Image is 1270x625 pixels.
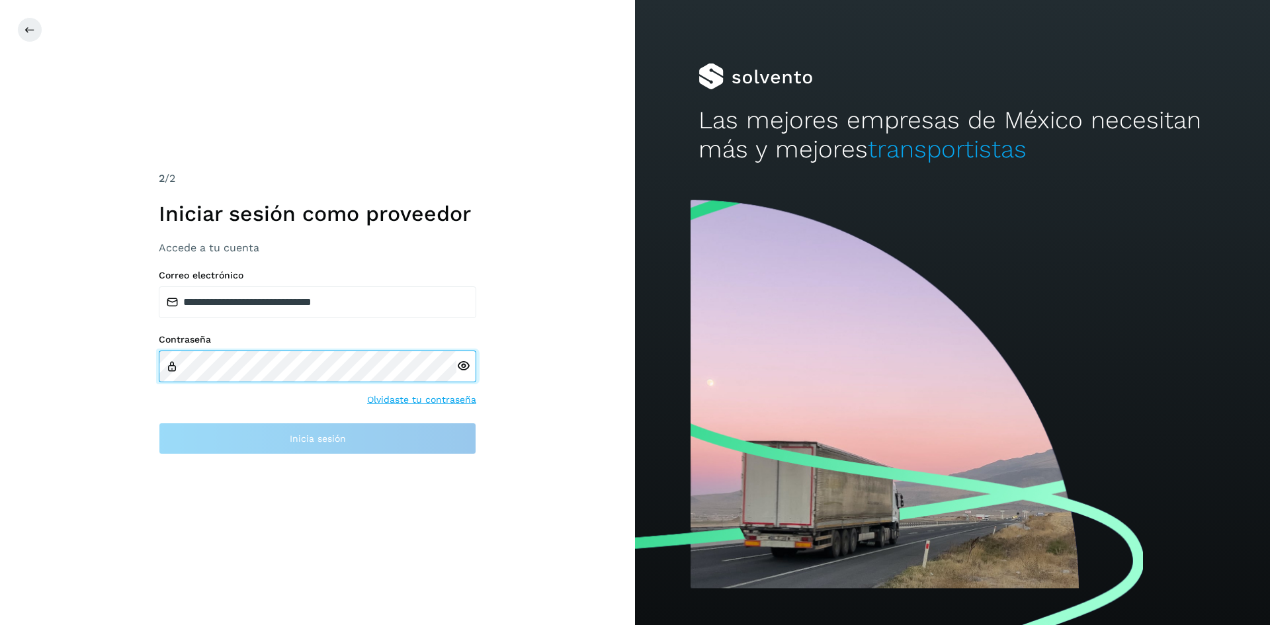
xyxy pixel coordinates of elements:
[868,135,1027,163] span: transportistas
[159,172,165,185] span: 2
[159,270,476,281] label: Correo electrónico
[698,106,1206,165] h2: Las mejores empresas de México necesitan más y mejores
[290,434,346,443] span: Inicia sesión
[159,423,476,454] button: Inicia sesión
[159,334,476,345] label: Contraseña
[159,201,476,226] h1: Iniciar sesión como proveedor
[367,393,476,407] a: Olvidaste tu contraseña
[159,171,476,187] div: /2
[159,241,476,254] h3: Accede a tu cuenta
